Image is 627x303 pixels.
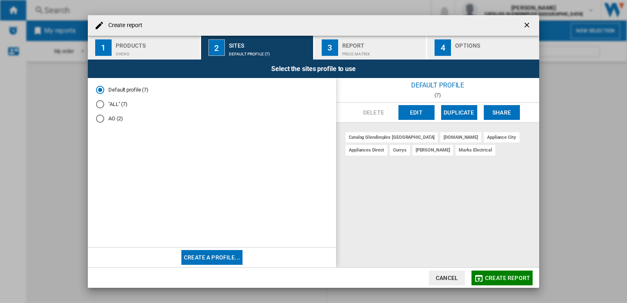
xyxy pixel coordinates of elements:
[104,21,142,30] h4: Create report
[484,105,520,120] button: Share
[427,36,539,60] button: 4 Options
[96,101,328,108] md-radio-button: "ALL" (7)
[336,92,539,98] div: (7)
[96,86,328,94] md-radio-button: Default profile (7)
[485,275,530,281] span: Create report
[455,39,536,48] div: Options
[229,39,310,48] div: Sites
[429,271,465,285] button: Cancel
[181,250,243,265] button: Create a profile...
[342,48,423,56] div: Price Matrix
[412,145,453,155] div: [PERSON_NAME]
[519,17,536,34] button: getI18NText('BUTTONS.CLOSE_DIALOG')
[346,145,387,155] div: appliances direct
[116,39,197,48] div: Products
[314,36,427,60] button: 3 Report Price Matrix
[208,39,225,56] div: 2
[455,145,495,155] div: marks electrical
[88,36,201,60] button: 1 Products Ovens
[484,132,519,142] div: appliance city
[116,48,197,56] div: Ovens
[95,39,112,56] div: 1
[398,105,435,120] button: Edit
[88,60,539,78] div: Select the sites profile to use
[441,105,477,120] button: Duplicate
[346,132,438,142] div: catalog glendimplex [GEOGRAPHIC_DATA]
[440,132,481,142] div: [DOMAIN_NAME]
[356,105,392,120] button: Delete
[342,39,423,48] div: Report
[471,271,533,285] button: Create report
[336,78,539,92] div: Default profile
[322,39,338,56] div: 3
[523,21,533,31] ng-md-icon: getI18NText('BUTTONS.CLOSE_DIALOG')
[435,39,451,56] div: 4
[201,36,314,60] button: 2 Sites Default profile (7)
[229,48,310,56] div: Default profile (7)
[390,145,410,155] div: currys
[96,115,328,122] md-radio-button: AO (2)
